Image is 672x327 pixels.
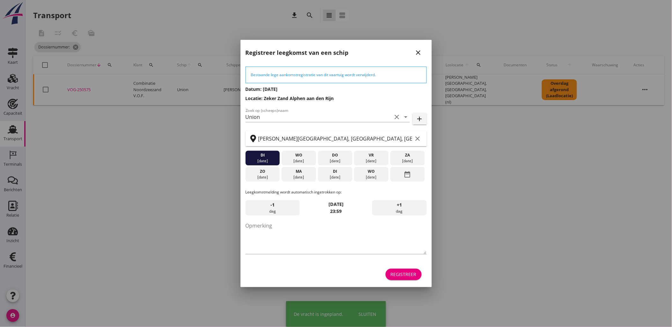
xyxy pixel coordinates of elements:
div: wo [283,152,314,158]
div: do [319,152,351,158]
div: [DATE] [392,158,423,164]
p: Leegkomstmelding wordt automatisch ingetrokken op: [246,189,427,195]
i: arrow_drop_down [402,113,410,121]
div: [DATE] [319,158,351,164]
div: [DATE] [356,158,387,164]
i: date_range [404,169,411,180]
div: di [319,169,351,174]
div: Bestaande lege aankomstregistratie van dit vaartuig wordt verwijderd. [251,72,421,78]
i: close [415,49,422,56]
button: Registreer [386,269,422,280]
div: [DATE] [247,158,278,164]
i: add [416,115,424,123]
strong: 23:59 [330,208,342,214]
h3: Datum: [DATE] [246,86,427,92]
textarea: Opmerking [246,221,427,254]
span: -1 [270,201,275,208]
div: di [247,152,278,158]
span: +1 [397,201,402,208]
div: [DATE] [283,158,314,164]
input: Zoek op terminal of plaats [258,134,413,144]
div: wo [356,169,387,174]
i: clear [414,135,422,142]
i: clear [393,113,401,121]
div: [DATE] [319,174,351,180]
h2: Registreer leegkomst van een schip [246,48,349,57]
input: Zoek op (scheeps)naam [246,112,392,122]
div: vr [356,152,387,158]
div: dag [372,200,426,215]
div: ma [283,169,314,174]
h3: Locatie: Zeker Zand Alphen aan den Rijn [246,95,427,102]
strong: [DATE] [329,201,343,207]
div: za [392,152,423,158]
div: zo [247,169,278,174]
div: [DATE] [283,174,314,180]
div: [DATE] [356,174,387,180]
div: Registreer [391,271,417,278]
div: [DATE] [247,174,278,180]
div: dag [246,200,300,215]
